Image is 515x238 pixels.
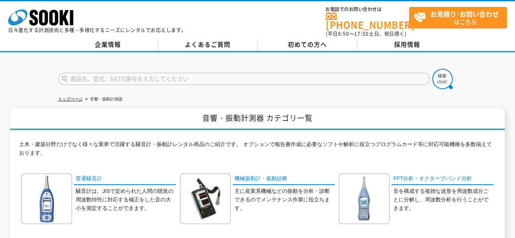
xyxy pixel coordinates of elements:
a: 採用情報 [357,39,457,51]
a: FFT分析・オクターブバンド分析 [392,173,493,185]
span: 初めての方へ [288,40,327,49]
span: はこちら [414,7,506,28]
p: 音を構成する複雑な波形を周波数成分ごとに分解し、周波数分析を行うことができます。 [393,187,493,212]
a: [PHONE_NUMBER] [326,13,409,29]
img: 普通騒音計 [21,173,72,224]
a: お見積り･お問い合わせはこちら [409,7,507,28]
input: 商品名、型式、NETIS番号を入力してください [58,73,430,85]
p: 主に産業系機械などの振動を分析・診断できるのでメンテナンス作業に役立ちます。 [234,187,335,212]
a: 企業情報 [58,39,158,51]
span: 8:50 [338,30,349,37]
strong: お見積り･お問い合わせ [430,9,499,19]
span: お電話でのお問い合わせは [326,7,409,12]
p: 日々進化する計測技術と多種・多様化するニーズにレンタルでお応えします。 [8,28,186,33]
span: 17:30 [354,30,369,37]
img: FFT分析・オクターブバンド分析 [339,173,390,224]
a: よくあるご質問 [158,39,258,51]
img: btn_search.png [432,69,453,89]
p: 土木・建築分野だけでなく様々な業界で活躍する騒音計・振動計レンタル商品のご紹介です。 オプションで報告書作成に必要なソフトや解析に役立つプログラムカード等に対応可能機種を多数揃えております。 [19,140,495,162]
li: 音響・振動計測器 [84,95,123,104]
a: 普通騒音計 [74,173,176,185]
p: 騒音計は、JISで定められた人間の聴覚の周波数特性に対応する補正をした音の大小を測定することができます。 [76,187,176,212]
span: (平日 ～ 土日、祝日除く) [326,30,406,37]
h1: 音響・振動計測器 カテゴリ一覧 [10,108,504,130]
a: トップページ [58,97,83,101]
a: 初めての方へ [258,39,357,51]
a: 機械振動計・振動診断 [233,173,335,185]
img: 機械振動計・振動診断 [180,173,231,224]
